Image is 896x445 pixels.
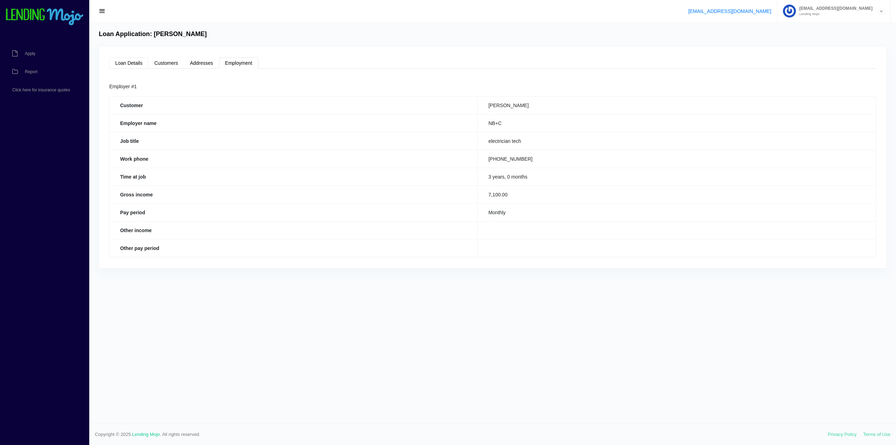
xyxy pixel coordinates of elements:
[5,8,84,26] img: logo-small.png
[478,168,876,186] td: 3 years, 0 months
[863,432,890,437] a: Terms of Use
[110,239,478,257] th: Other pay period
[184,57,219,69] a: Addresses
[110,96,478,114] th: Customer
[12,88,70,92] span: Click here for insurance quotes
[110,114,478,132] th: Employer name
[110,168,478,186] th: Time at job
[110,150,478,168] th: Work phone
[478,96,876,114] td: [PERSON_NAME]
[796,12,873,16] small: Lending Mojo
[219,57,258,69] a: Employment
[25,70,37,74] span: Report
[25,51,35,56] span: Apply
[132,432,160,437] a: Lending Mojo
[110,132,478,150] th: Job title
[828,432,857,437] a: Privacy Policy
[95,431,828,438] span: Copyright © 2025. . All rights reserved.
[783,5,796,18] img: Profile image
[110,221,478,239] th: Other income
[99,30,207,38] h4: Loan Application: [PERSON_NAME]
[148,57,184,69] a: Customers
[478,114,876,132] td: NB+C
[110,186,478,203] th: Gross income
[478,203,876,221] td: Monthly
[109,57,148,69] a: Loan Details
[688,8,771,14] a: [EMAIL_ADDRESS][DOMAIN_NAME]
[110,203,478,221] th: Pay period
[109,83,876,91] div: Employer #1
[478,150,876,168] td: [PHONE_NUMBER]
[796,6,873,11] span: [EMAIL_ADDRESS][DOMAIN_NAME]
[478,186,876,203] td: 7,100.00
[478,132,876,150] td: electrician tech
